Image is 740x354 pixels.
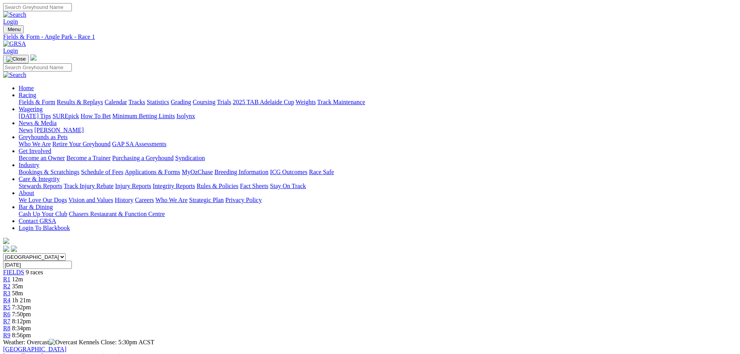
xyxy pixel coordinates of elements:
span: 7:50pm [12,311,31,317]
a: Fields & Form - Angle Park - Race 1 [3,33,737,40]
span: R2 [3,283,10,289]
a: Weights [296,99,316,105]
a: Stay On Track [270,183,306,189]
a: Tracks [129,99,145,105]
span: Menu [8,26,21,32]
a: R8 [3,325,10,331]
a: Statistics [147,99,169,105]
a: Integrity Reports [153,183,195,189]
span: 58m [12,290,23,296]
button: Toggle navigation [3,25,24,33]
a: Fields & Form [19,99,55,105]
span: 7:32pm [12,304,31,310]
a: [PERSON_NAME] [34,127,84,133]
span: 8:56pm [12,332,31,338]
span: Weather: Overcast [3,339,79,345]
a: Bar & Dining [19,204,53,210]
span: 8:34pm [12,325,31,331]
div: Industry [19,169,737,176]
a: Login To Blackbook [19,225,70,231]
a: About [19,190,34,196]
a: Stewards Reports [19,183,62,189]
a: ICG Outcomes [270,169,307,175]
a: Careers [135,197,154,203]
a: Who We Are [155,197,188,203]
a: Track Injury Rebate [64,183,113,189]
div: News & Media [19,127,737,134]
a: Minimum Betting Limits [112,113,175,119]
a: Cash Up Your Club [19,211,67,217]
a: Track Maintenance [317,99,365,105]
a: Care & Integrity [19,176,60,182]
a: Privacy Policy [225,197,262,203]
div: Get Involved [19,155,737,162]
img: twitter.svg [11,246,17,252]
a: R7 [3,318,10,324]
a: Vision and Values [68,197,113,203]
a: Strategic Plan [189,197,224,203]
a: MyOzChase [182,169,213,175]
a: SUREpick [52,113,79,119]
a: Wagering [19,106,43,112]
a: Become a Trainer [66,155,111,161]
span: 8:12pm [12,318,31,324]
span: 35m [12,283,23,289]
a: Results & Replays [57,99,103,105]
a: Home [19,85,34,91]
a: Contact GRSA [19,218,56,224]
a: Become an Owner [19,155,65,161]
a: Greyhounds as Pets [19,134,68,140]
a: Isolynx [176,113,195,119]
a: News & Media [19,120,57,126]
a: Login [3,47,18,54]
span: R9 [3,332,10,338]
a: Injury Reports [115,183,151,189]
img: facebook.svg [3,246,9,252]
a: Chasers Restaurant & Function Centre [69,211,165,217]
a: Calendar [104,99,127,105]
a: R5 [3,304,10,310]
span: 12m [12,276,23,283]
img: Search [3,11,26,18]
input: Select date [3,261,72,269]
img: Close [6,56,26,62]
a: Grading [171,99,191,105]
img: Search [3,71,26,78]
a: FIELDS [3,269,24,276]
a: Who We Are [19,141,51,147]
a: Bookings & Scratchings [19,169,79,175]
span: Kennels Close: 5:30pm ACST [79,339,154,345]
a: R3 [3,290,10,296]
img: logo-grsa-white.png [30,54,37,61]
span: 9 races [26,269,43,276]
a: GAP SA Assessments [112,141,167,147]
a: Login [3,18,18,25]
span: 1h 21m [12,297,31,303]
a: Fact Sheets [240,183,268,189]
img: GRSA [3,40,26,47]
a: Industry [19,162,39,168]
a: R1 [3,276,10,283]
div: Greyhounds as Pets [19,141,737,148]
button: Toggle navigation [3,55,29,63]
a: Purchasing a Greyhound [112,155,174,161]
input: Search [3,3,72,11]
a: R6 [3,311,10,317]
input: Search [3,63,72,71]
a: News [19,127,33,133]
a: We Love Our Dogs [19,197,67,203]
a: Retire Your Greyhound [52,141,111,147]
a: Rules & Policies [197,183,239,189]
div: Bar & Dining [19,211,737,218]
a: Coursing [193,99,216,105]
a: R4 [3,297,10,303]
a: Trials [217,99,231,105]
